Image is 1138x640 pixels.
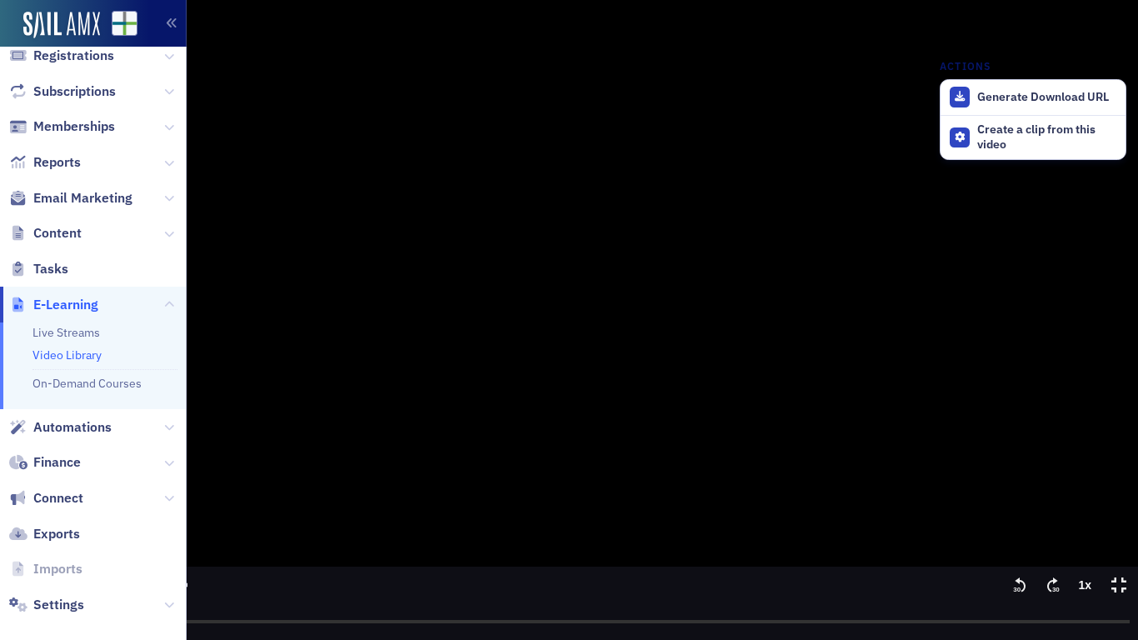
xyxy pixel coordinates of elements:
[33,224,82,242] span: Content
[33,525,80,543] span: Exports
[941,115,1126,160] button: Create a clip from this video
[940,58,991,73] h4: Actions
[33,189,132,207] span: Email Marketing
[9,560,82,578] a: Imports
[9,453,81,472] a: Finance
[33,418,112,437] span: Automations
[977,122,1117,152] div: Create a clip from this video
[33,82,116,101] span: Subscriptions
[9,224,82,242] a: Content
[33,596,84,614] span: Settings
[9,489,83,507] a: Connect
[33,153,81,172] span: Reports
[9,47,114,65] a: Registrations
[9,525,80,543] a: Exports
[33,489,83,507] span: Connect
[112,11,137,37] img: SailAMX
[941,80,1126,115] button: Generate Download URL
[9,418,112,437] a: Automations
[100,11,137,39] a: View Homepage
[33,296,98,314] span: E-Learning
[977,90,1117,105] div: Generate Download URL
[33,117,115,136] span: Memberships
[33,453,81,472] span: Finance
[33,47,114,65] span: Registrations
[33,260,68,278] span: Tasks
[9,296,98,314] a: E-Learning
[32,325,100,340] a: Live Streams
[9,82,116,101] a: Subscriptions
[9,117,115,136] a: Memberships
[23,12,100,38] img: SailAMX
[33,560,82,578] span: Imports
[9,260,68,278] a: Tasks
[32,347,102,362] a: Video Library
[9,153,81,172] a: Reports
[9,596,84,614] a: Settings
[32,376,142,391] a: On-Demand Courses
[9,189,132,207] a: Email Marketing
